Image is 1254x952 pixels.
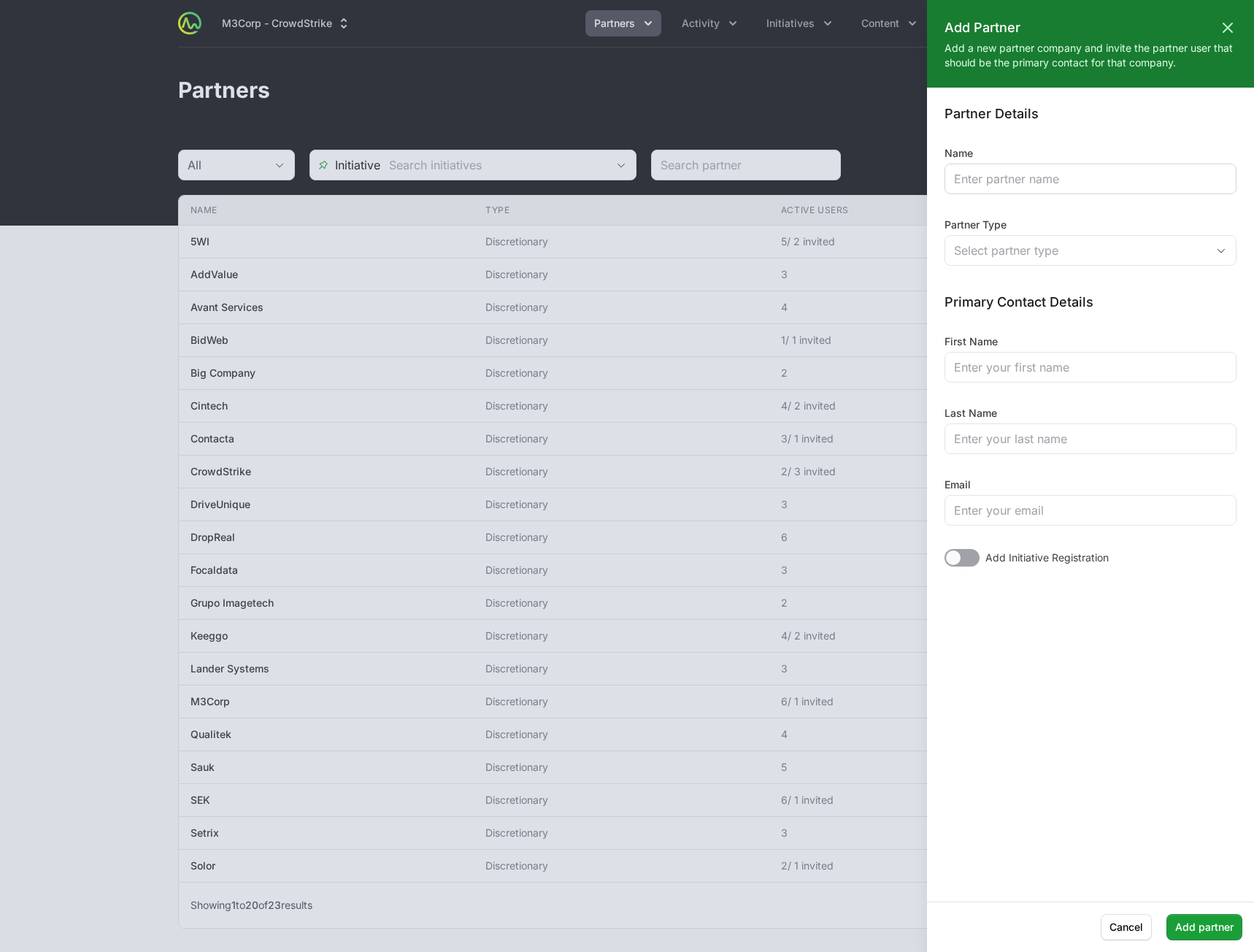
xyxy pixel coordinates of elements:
[1175,918,1234,936] span: Add partner
[945,406,997,421] label: Last Name
[954,502,1227,519] input: Enter your email
[954,358,1227,376] input: Enter your first name
[945,218,1236,232] label: Partner Type
[945,18,1020,38] h2: Add Partner
[945,334,998,349] label: First Name
[945,41,1236,70] p: Add a new partner company and invite the partner user that should be the primary contact for that...
[954,242,1207,259] div: Select partner type
[945,477,971,492] label: Email
[945,293,1236,311] h3: Primary Contact Details
[1166,914,1242,940] button: Add partner
[1101,914,1152,940] button: Cancel
[945,146,973,161] label: Name
[945,105,1236,123] h3: Partner Details
[945,236,1236,265] button: Select partner type
[954,430,1227,448] input: Enter your last name
[985,550,1109,565] label: Add Initiative Registration
[1109,918,1143,936] span: Cancel
[954,170,1227,188] input: Enter partner name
